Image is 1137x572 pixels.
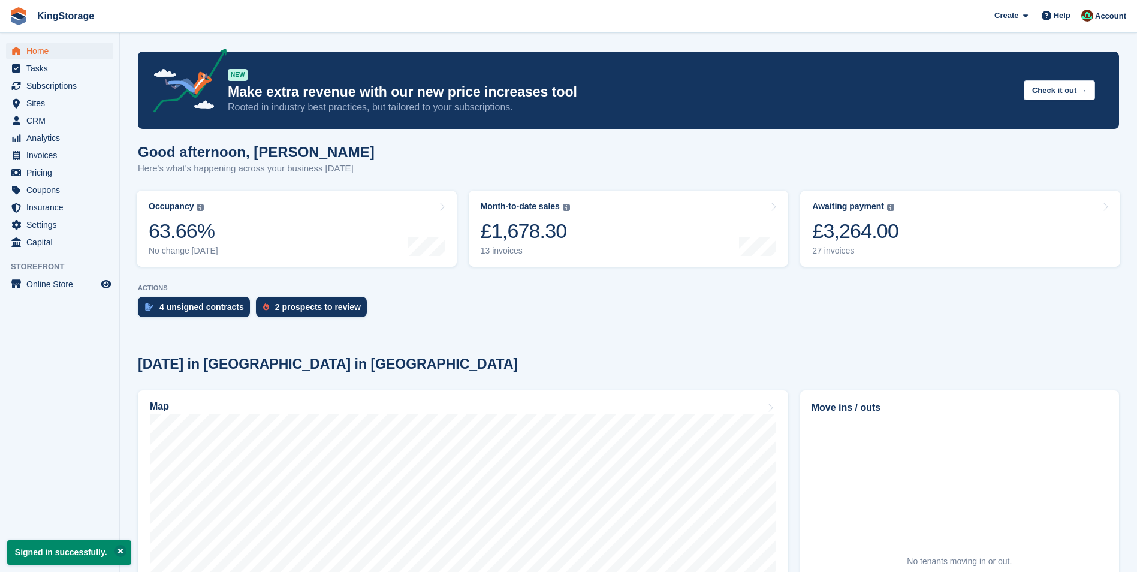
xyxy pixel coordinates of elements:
[6,130,113,146] a: menu
[26,147,98,164] span: Invoices
[994,10,1018,22] span: Create
[6,95,113,112] a: menu
[907,555,1012,568] div: No tenants moving in or out.
[26,95,98,112] span: Sites
[812,219,898,243] div: £3,264.00
[6,199,113,216] a: menu
[149,219,218,243] div: 63.66%
[138,356,518,372] h2: [DATE] in [GEOGRAPHIC_DATA] in [GEOGRAPHIC_DATA]
[11,261,119,273] span: Storefront
[563,204,570,211] img: icon-info-grey-7440780725fd019a000dd9b08b2336e03edf1995a4989e88bcd33f0948082b44.svg
[812,246,898,256] div: 27 invoices
[150,401,169,412] h2: Map
[481,201,560,212] div: Month-to-date sales
[137,191,457,267] a: Occupancy 63.66% No change [DATE]
[6,234,113,251] a: menu
[228,101,1014,114] p: Rooted in industry best practices, but tailored to your subscriptions.
[275,302,361,312] div: 2 prospects to review
[6,276,113,293] a: menu
[145,303,153,311] img: contract_signature_icon-13c848040528278c33f63329250d36e43548de30e8caae1d1a13099fd9432cc5.svg
[481,246,570,256] div: 13 invoices
[1024,80,1095,100] button: Check it out →
[149,246,218,256] div: No change [DATE]
[138,284,1119,292] p: ACTIONS
[812,401,1108,415] h2: Move ins / outs
[6,112,113,129] a: menu
[6,77,113,94] a: menu
[6,43,113,59] a: menu
[6,216,113,233] a: menu
[26,234,98,251] span: Capital
[138,144,375,160] h1: Good afternoon, [PERSON_NAME]
[26,182,98,198] span: Coupons
[1095,10,1126,22] span: Account
[159,302,244,312] div: 4 unsigned contracts
[6,147,113,164] a: menu
[7,540,131,565] p: Signed in successfully.
[812,201,884,212] div: Awaiting payment
[197,204,204,211] img: icon-info-grey-7440780725fd019a000dd9b08b2336e03edf1995a4989e88bcd33f0948082b44.svg
[1081,10,1093,22] img: John King
[6,164,113,181] a: menu
[143,49,227,117] img: price-adjustments-announcement-icon-8257ccfd72463d97f412b2fc003d46551f7dbcb40ab6d574587a9cd5c0d94...
[6,182,113,198] a: menu
[10,7,28,25] img: stora-icon-8386f47178a22dfd0bd8f6a31ec36ba5ce8667c1dd55bd0f319d3a0aa187defe.svg
[26,164,98,181] span: Pricing
[138,297,256,323] a: 4 unsigned contracts
[99,277,113,291] a: Preview store
[481,219,570,243] div: £1,678.30
[26,43,98,59] span: Home
[800,191,1120,267] a: Awaiting payment £3,264.00 27 invoices
[26,112,98,129] span: CRM
[1054,10,1070,22] span: Help
[887,204,894,211] img: icon-info-grey-7440780725fd019a000dd9b08b2336e03edf1995a4989e88bcd33f0948082b44.svg
[256,297,373,323] a: 2 prospects to review
[228,69,248,81] div: NEW
[26,130,98,146] span: Analytics
[32,6,99,26] a: KingStorage
[6,60,113,77] a: menu
[26,199,98,216] span: Insurance
[26,77,98,94] span: Subscriptions
[228,83,1014,101] p: Make extra revenue with our new price increases tool
[149,201,194,212] div: Occupancy
[26,60,98,77] span: Tasks
[263,303,269,311] img: prospect-51fa495bee0391a8d652442698ab0144808aea92771e9ea1ae160a38d050c398.svg
[469,191,789,267] a: Month-to-date sales £1,678.30 13 invoices
[138,162,375,176] p: Here's what's happening across your business [DATE]
[26,216,98,233] span: Settings
[26,276,98,293] span: Online Store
